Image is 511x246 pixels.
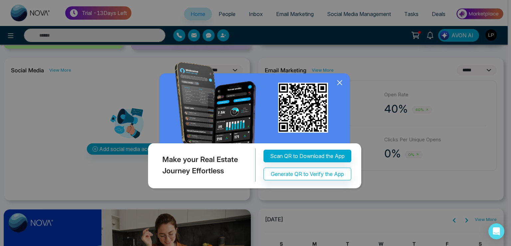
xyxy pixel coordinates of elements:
button: Scan QR to Download the App [263,150,351,163]
div: Open Intercom Messenger [488,223,504,239]
img: qr_for_download_app.png [278,83,328,133]
div: Make your Real Estate Journey Effortless [146,149,255,182]
button: Generate QR to Verify the App [263,168,351,181]
img: QRModal [146,62,365,192]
